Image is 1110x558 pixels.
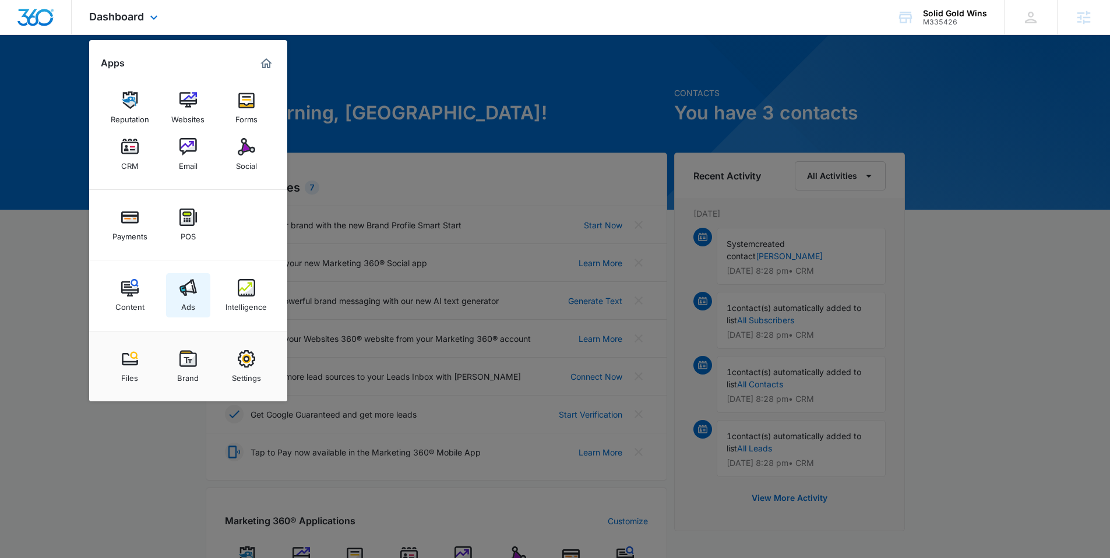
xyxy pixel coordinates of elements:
img: logo_orange.svg [19,19,28,28]
a: Email [166,132,210,176]
div: Forms [235,109,258,124]
a: Intelligence [224,273,269,317]
a: Reputation [108,86,152,130]
div: account id [923,18,987,26]
div: POS [181,226,196,241]
div: Reputation [111,109,149,124]
img: tab_domain_overview_orange.svg [31,68,41,77]
div: Intelligence [225,296,267,312]
div: Social [236,156,257,171]
div: Ads [181,296,195,312]
div: account name [923,9,987,18]
h2: Apps [101,58,125,69]
div: Email [179,156,198,171]
div: CRM [121,156,139,171]
div: Files [121,368,138,383]
a: Websites [166,86,210,130]
div: Domain Overview [44,69,104,76]
a: Files [108,344,152,389]
a: Settings [224,344,269,389]
img: website_grey.svg [19,30,28,40]
img: tab_keywords_by_traffic_grey.svg [116,68,125,77]
a: Payments [108,203,152,247]
a: Social [224,132,269,176]
a: Content [108,273,152,317]
div: Websites [171,109,205,124]
div: Payments [112,226,147,241]
a: Ads [166,273,210,317]
a: Marketing 360® Dashboard [257,54,276,73]
a: Brand [166,344,210,389]
div: Content [115,296,145,312]
div: Brand [177,368,199,383]
div: Keywords by Traffic [129,69,196,76]
a: CRM [108,132,152,176]
div: Domain: [DOMAIN_NAME] [30,30,128,40]
div: v 4.0.25 [33,19,57,28]
div: Settings [232,368,261,383]
a: POS [166,203,210,247]
a: Forms [224,86,269,130]
span: Dashboard [89,10,144,23]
